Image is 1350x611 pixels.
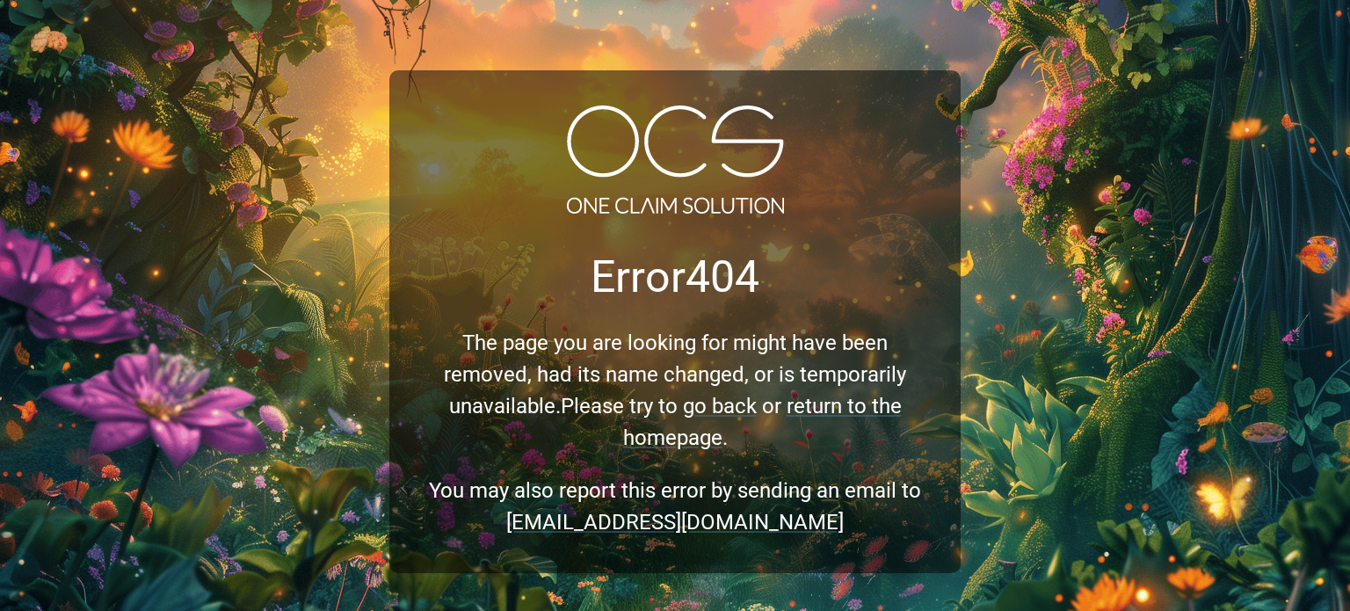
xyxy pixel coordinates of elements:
p: You may also report this error by sending an email to [425,475,925,538]
span: 404 [686,251,759,302]
a: go back [683,394,757,418]
img: Logo [567,105,784,214]
a: [EMAIL_ADDRESS][DOMAIN_NAME] [506,510,844,535]
p: Error [425,255,925,299]
p: The page you are looking for might have been removed, had its name changed, or is temporarily una... [425,299,925,475]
